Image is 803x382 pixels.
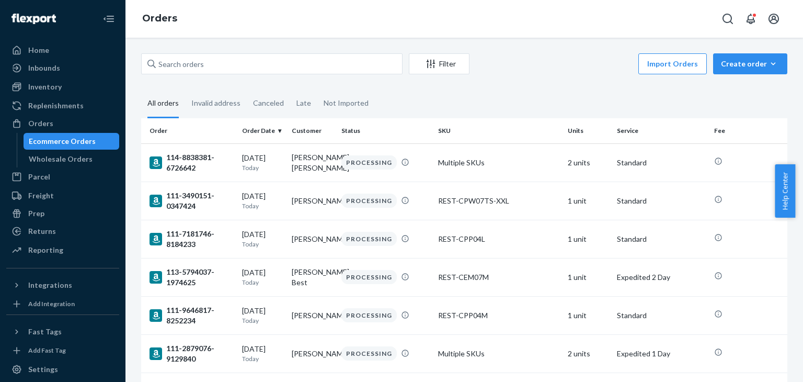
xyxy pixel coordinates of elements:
div: Not Imported [324,89,369,117]
button: Help Center [775,164,795,218]
p: Standard [617,234,705,244]
button: Close Navigation [98,8,119,29]
div: 111-9646817-8252234 [150,305,234,326]
img: Flexport logo [12,14,56,24]
td: 1 unit [564,220,613,258]
td: 2 units [564,143,613,182]
div: REST-CPW07TS-XXL [438,196,559,206]
div: PROCESSING [341,232,397,246]
div: Prep [28,208,44,219]
p: Today [242,201,283,210]
div: Home [28,45,49,55]
a: Orders [142,13,177,24]
td: [PERSON_NAME] [288,296,337,334]
button: Open account menu [763,8,784,29]
button: Create order [713,53,787,74]
p: Standard [617,310,705,321]
p: Today [242,354,283,363]
th: Service [613,118,709,143]
a: Prep [6,205,119,222]
th: Order Date [238,118,288,143]
p: Standard [617,158,705,168]
td: 1 unit [564,296,613,334]
a: Returns [6,223,119,240]
a: Ecommerce Orders [24,133,120,150]
a: Inventory [6,78,119,95]
p: Today [242,316,283,325]
a: Add Fast Tag [6,344,119,357]
p: Expedited 2 Day [617,272,705,283]
div: PROCESSING [341,270,397,284]
a: Wholesale Orders [24,151,120,167]
input: Search orders [141,53,403,74]
div: Add Integration [28,299,75,308]
p: Today [242,163,283,172]
button: Filter [409,53,469,74]
div: PROCESSING [341,346,397,361]
div: PROCESSING [341,155,397,170]
a: Parcel [6,168,119,185]
a: Inbounds [6,60,119,76]
th: Order [141,118,238,143]
button: Open Search Box [717,8,738,29]
td: [PERSON_NAME] [288,182,337,220]
div: PROCESSING [341,194,397,208]
button: Fast Tags [6,323,119,340]
div: Filter [409,59,469,69]
div: Late [296,89,311,117]
div: Integrations [28,280,72,290]
div: Settings [28,364,58,375]
div: Customer [292,126,333,135]
th: Fee [710,118,787,143]
div: All orders [147,89,179,118]
td: 2 units [564,334,613,373]
div: Reporting [28,245,63,255]
a: Add Integration [6,298,119,310]
div: Ecommerce Orders [29,136,96,147]
div: Invalid address [191,89,240,117]
p: Today [242,240,283,249]
div: [DATE] [242,344,283,363]
div: [DATE] [242,306,283,325]
div: Add Fast Tag [28,346,66,355]
div: [DATE] [242,267,283,287]
p: Expedited 1 Day [617,349,705,359]
div: Wholesale Orders [29,154,93,164]
button: Import Orders [638,53,707,74]
div: REST-CPP04L [438,234,559,244]
div: Parcel [28,172,50,182]
div: Orders [28,118,53,129]
th: Units [564,118,613,143]
div: Create order [721,59,779,69]
a: Reporting [6,242,119,259]
td: [PERSON_NAME] [288,334,337,373]
td: [PERSON_NAME] Best [288,258,337,296]
div: Canceled [253,89,284,117]
td: [PERSON_NAME] [PERSON_NAME] [288,143,337,182]
div: [DATE] [242,229,283,249]
div: 111-3490151-0347424 [150,190,234,211]
div: Inventory [28,82,62,92]
th: Status [337,118,434,143]
div: REST-CEM07M [438,272,559,283]
div: 111-2879076-9129840 [150,343,234,364]
ol: breadcrumbs [134,4,186,34]
button: Open notifications [740,8,761,29]
div: [DATE] [242,191,283,210]
button: Integrations [6,277,119,294]
td: 1 unit [564,258,613,296]
div: Freight [28,190,54,201]
td: [PERSON_NAME] [288,220,337,258]
a: Home [6,42,119,59]
td: 1 unit [564,182,613,220]
div: REST-CPP04M [438,310,559,321]
td: Multiple SKUs [434,334,563,373]
a: Replenishments [6,97,119,114]
div: Replenishments [28,100,84,111]
div: 114-8838381-6726642 [150,152,234,173]
p: Today [242,278,283,287]
div: 113-5794037-1974625 [150,267,234,288]
a: Freight [6,187,119,204]
p: Standard [617,196,705,206]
